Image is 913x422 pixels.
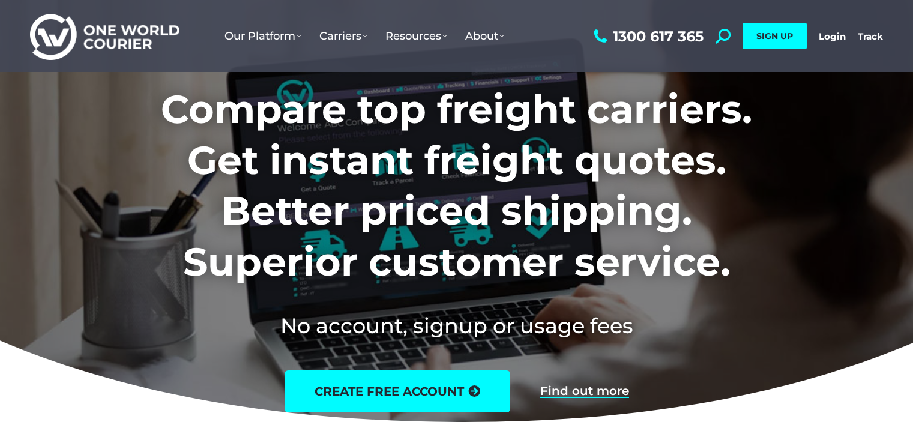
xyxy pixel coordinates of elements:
[540,385,629,398] a: Find out more
[215,17,310,55] a: Our Platform
[385,29,447,43] span: Resources
[319,29,367,43] span: Carriers
[82,84,831,287] h1: Compare top freight carriers. Get instant freight quotes. Better priced shipping. Superior custom...
[376,17,456,55] a: Resources
[82,311,831,340] h2: No account, signup or usage fees
[465,29,504,43] span: About
[858,31,883,42] a: Track
[30,12,179,61] img: One World Courier
[456,17,513,55] a: About
[224,29,301,43] span: Our Platform
[819,31,846,42] a: Login
[756,31,793,41] span: SIGN UP
[285,370,510,412] a: create free account
[591,29,704,44] a: 1300 617 365
[743,23,807,49] a: SIGN UP
[310,17,376,55] a: Carriers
